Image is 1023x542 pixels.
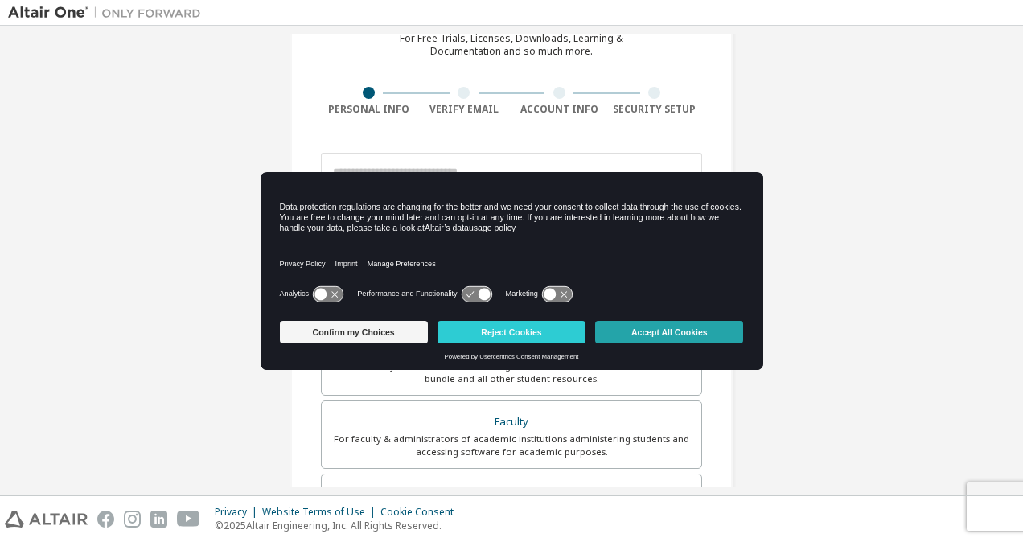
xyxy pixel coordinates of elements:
div: Security Setup [607,103,703,116]
div: Personal Info [321,103,417,116]
div: Everyone else [331,484,692,507]
img: instagram.svg [124,511,141,528]
div: For faculty & administrators of academic institutions administering students and accessing softwa... [331,433,692,458]
div: For Free Trials, Licenses, Downloads, Learning & Documentation and so much more. [400,32,623,58]
div: Privacy [215,506,262,519]
img: youtube.svg [177,511,200,528]
div: For currently enrolled students looking to access the free Altair Student Edition bundle and all ... [331,359,692,385]
div: Cookie Consent [380,506,463,519]
p: © 2025 Altair Engineering, Inc. All Rights Reserved. [215,519,463,532]
div: Faculty [331,411,692,433]
div: Website Terms of Use [262,506,380,519]
img: facebook.svg [97,511,114,528]
div: Verify Email [417,103,512,116]
div: Account Info [511,103,607,116]
img: linkedin.svg [150,511,167,528]
img: altair_logo.svg [5,511,88,528]
img: Altair One [8,5,209,21]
